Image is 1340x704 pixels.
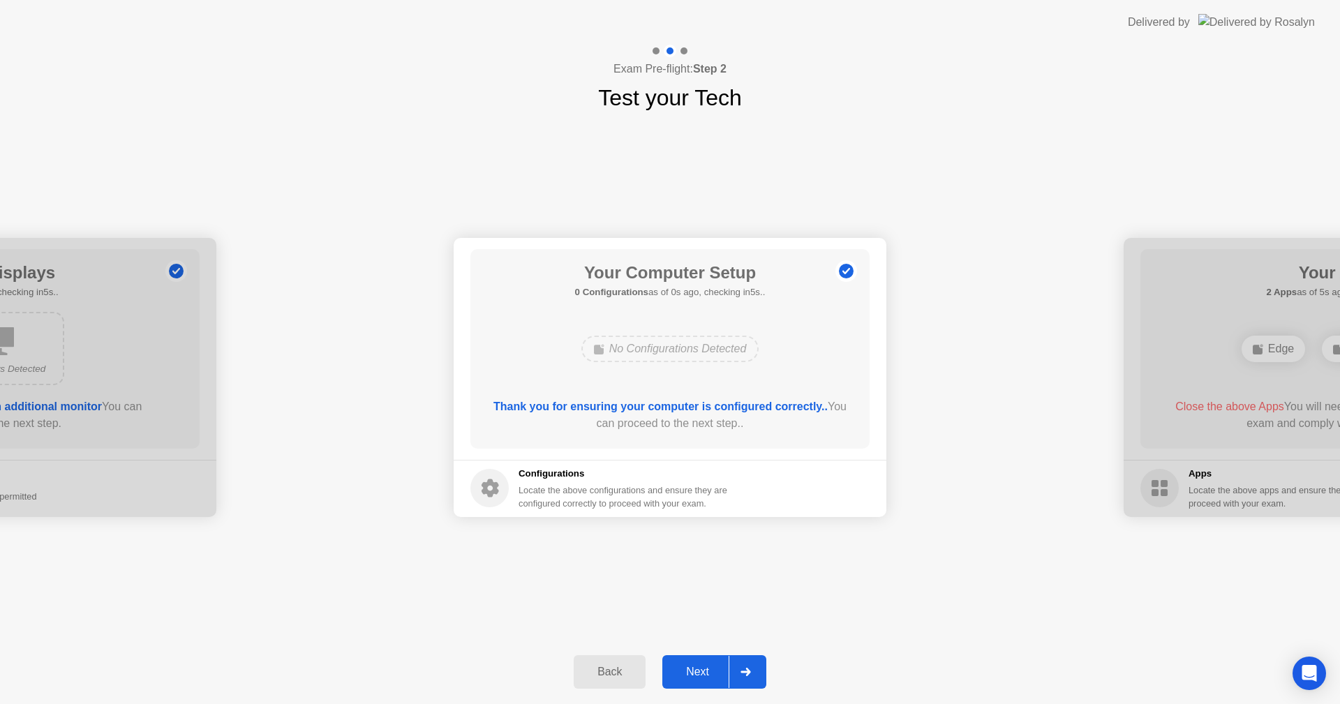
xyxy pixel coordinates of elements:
div: Open Intercom Messenger [1293,657,1326,690]
h5: Configurations [519,467,730,481]
div: Delivered by [1128,14,1190,31]
h5: as of 0s ago, checking in5s.. [575,285,766,299]
div: Locate the above configurations and ensure they are configured correctly to proceed with your exam. [519,484,730,510]
b: Step 2 [693,63,727,75]
b: Thank you for ensuring your computer is configured correctly.. [493,400,828,412]
div: Next [667,666,729,678]
div: No Configurations Detected [581,336,759,362]
h1: Test your Tech [598,81,742,114]
button: Back [574,655,646,689]
img: Delivered by Rosalyn [1198,14,1315,30]
h1: Your Computer Setup [575,260,766,285]
button: Next [662,655,766,689]
h4: Exam Pre-flight: [613,61,727,77]
div: You can proceed to the next step.. [491,398,850,432]
div: Back [578,666,641,678]
b: 0 Configurations [575,287,648,297]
